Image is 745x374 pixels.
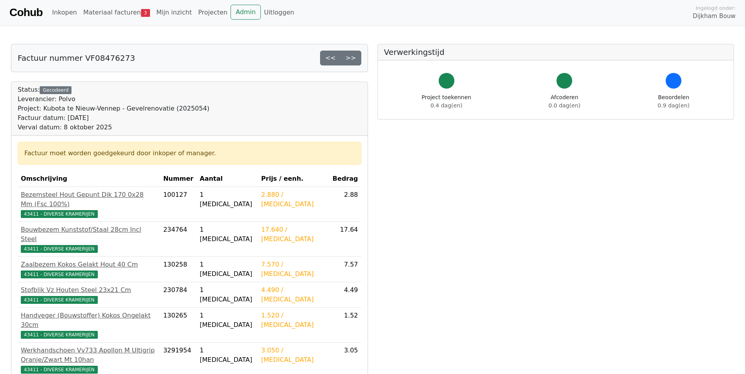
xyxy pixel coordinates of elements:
[21,346,157,374] a: Werkhandschoen Vv733 Apollon M Ultigrip Oranje/Zwart Mt 10han43411 - DIVERSE KRAMERIJEN
[21,190,157,218] a: Bezemsteel Hout Gepunt Dik 170 0x28 Mm (Fsc 100%)43411 - DIVERSE KRAMERIJEN
[80,5,153,20] a: Materiaal facturen3
[258,171,329,187] th: Prijs / eenh.
[160,308,197,343] td: 130265
[21,210,98,218] span: 43411 - DIVERSE KRAMERIJEN
[329,222,361,257] td: 17.64
[21,331,98,339] span: 43411 - DIVERSE KRAMERIJEN
[160,171,197,187] th: Nummer
[200,260,255,279] div: 1 [MEDICAL_DATA]
[21,285,157,304] a: Stofblik Vz Houten Steel 23x21 Cm43411 - DIVERSE KRAMERIJEN
[49,5,80,20] a: Inkopen
[197,171,258,187] th: Aantal
[384,47,728,57] h5: Verwerkingstijd
[18,113,209,123] div: Factuur datum: [DATE]
[21,311,157,330] div: Handveger (Bouwstoffer) Kokos Ongelakt 30cm
[21,271,98,278] span: 43411 - DIVERSE KRAMERIJEN
[261,260,326,279] div: 7.570 / [MEDICAL_DATA]
[261,285,326,304] div: 4.490 / [MEDICAL_DATA]
[21,346,157,365] div: Werkhandschoen Vv733 Apollon M Ultigrip Oranje/Zwart Mt 10han
[24,149,355,158] div: Factuur moet worden goedgekeurd door inkoper of manager.
[200,190,255,209] div: 1 [MEDICAL_DATA]
[18,85,209,132] div: Status:
[18,123,209,132] div: Verval datum: 8 oktober 2025
[21,296,98,304] span: 43411 - DIVERSE KRAMERIJEN
[329,308,361,343] td: 1.52
[21,225,157,253] a: Bouwbezem Kunststof/Staal 28cm Incl Steel43411 - DIVERSE KRAMERIJEN
[21,190,157,209] div: Bezemsteel Hout Gepunt Dik 170 0x28 Mm (Fsc 100%)
[21,260,157,279] a: Zaalbezem Kokos Gelakt Hout 40 Cm43411 - DIVERSE KRAMERIJEN
[21,245,98,253] span: 43411 - DIVERSE KRAMERIJEN
[160,257,197,282] td: 130258
[40,86,71,94] div: Gecodeerd
[200,346,255,365] div: 1 [MEDICAL_DATA]
[21,285,157,295] div: Stofblik Vz Houten Steel 23x21 Cm
[261,190,326,209] div: 2.880 / [MEDICAL_DATA]
[658,102,690,109] span: 0.9 dag(en)
[231,5,261,20] a: Admin
[329,257,361,282] td: 7.57
[549,93,580,110] div: Afcoderen
[200,311,255,330] div: 1 [MEDICAL_DATA]
[200,285,255,304] div: 1 [MEDICAL_DATA]
[696,4,736,12] span: Ingelogd onder:
[141,9,150,17] span: 3
[329,187,361,222] td: 2.88
[261,225,326,244] div: 17.640 / [MEDICAL_DATA]
[21,366,98,374] span: 43411 - DIVERSE KRAMERIJEN
[21,311,157,339] a: Handveger (Bouwstoffer) Kokos Ongelakt 30cm43411 - DIVERSE KRAMERIJEN
[18,53,135,63] h5: Factuur nummer VF08476273
[430,102,462,109] span: 0.4 dag(en)
[9,3,42,22] a: Cohub
[549,102,580,109] span: 0.0 dag(en)
[329,282,361,308] td: 4.49
[18,171,160,187] th: Omschrijving
[160,187,197,222] td: 100127
[261,346,326,365] div: 3.050 / [MEDICAL_DATA]
[329,171,361,187] th: Bedrag
[21,260,157,269] div: Zaalbezem Kokos Gelakt Hout 40 Cm
[340,51,361,65] a: >>
[261,5,297,20] a: Uitloggen
[195,5,231,20] a: Projecten
[693,12,736,21] span: Dijkham Bouw
[160,222,197,257] td: 234764
[21,225,157,244] div: Bouwbezem Kunststof/Staal 28cm Incl Steel
[153,5,195,20] a: Mijn inzicht
[320,51,341,65] a: <<
[18,94,209,104] div: Leverancier: Polvo
[422,93,471,110] div: Project toekennen
[18,104,209,113] div: Project: Kubota te Nieuw-Vennep - Gevelrenovatie (2025054)
[200,225,255,244] div: 1 [MEDICAL_DATA]
[160,282,197,308] td: 230784
[658,93,690,110] div: Beoordelen
[261,311,326,330] div: 1.520 / [MEDICAL_DATA]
